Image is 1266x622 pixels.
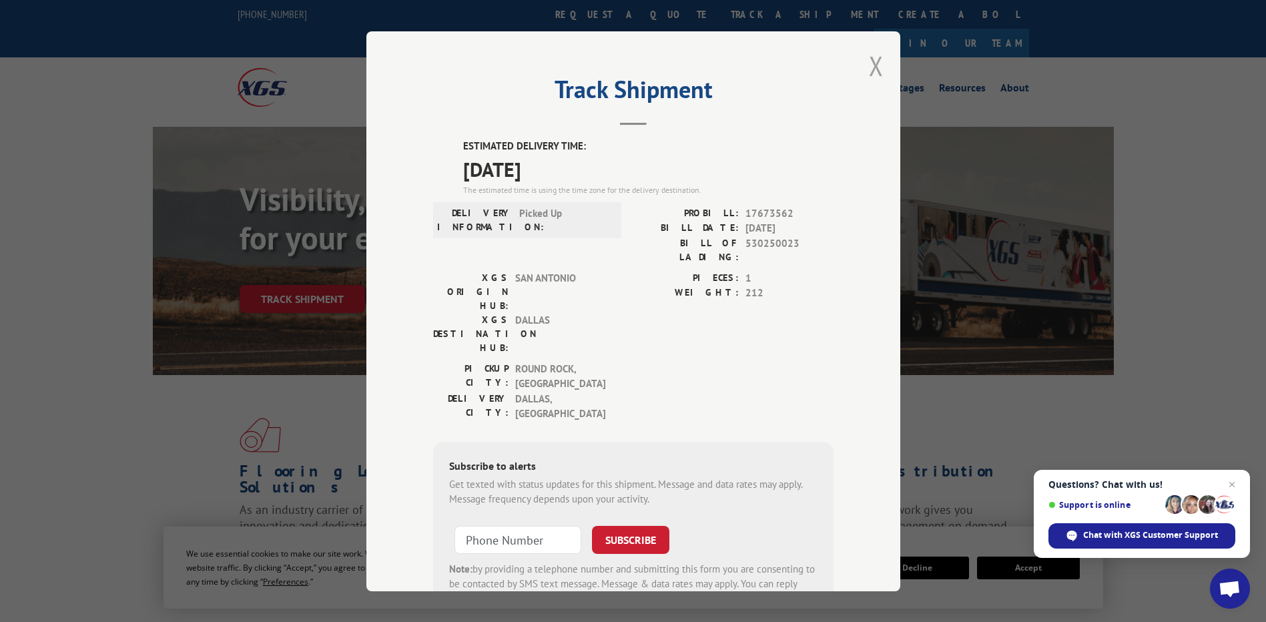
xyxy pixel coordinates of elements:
[433,80,834,105] h2: Track Shipment
[515,361,605,391] span: ROUND ROCK , [GEOGRAPHIC_DATA]
[449,457,818,477] div: Subscribe to alerts
[1224,477,1240,493] span: Close chat
[433,391,509,421] label: DELIVERY CITY:
[449,477,818,507] div: Get texted with status updates for this shipment. Message and data rates may apply. Message frequ...
[463,139,834,154] label: ESTIMATED DELIVERY TIME:
[633,236,739,264] label: BILL OF LADING:
[454,525,581,553] input: Phone Number
[1048,479,1235,490] span: Questions? Chat with us!
[633,221,739,236] label: BILL DATE:
[633,286,739,301] label: WEIGHT:
[433,270,509,312] label: XGS ORIGIN HUB:
[1048,523,1235,549] div: Chat with XGS Customer Support
[515,270,605,312] span: SAN ANTONIO
[745,236,834,264] span: 530250023
[515,312,605,354] span: DALLAS
[1210,569,1250,609] div: Open chat
[463,153,834,184] span: [DATE]
[633,270,739,286] label: PIECES:
[745,221,834,236] span: [DATE]
[1048,500,1161,510] span: Support is online
[449,562,472,575] strong: Note:
[592,525,669,553] button: SUBSCRIBE
[869,48,884,83] button: Close modal
[449,561,818,607] div: by providing a telephone number and submitting this form you are consenting to be contacted by SM...
[433,312,509,354] label: XGS DESTINATION HUB:
[1083,529,1218,541] span: Chat with XGS Customer Support
[633,206,739,221] label: PROBILL:
[519,206,609,234] span: Picked Up
[745,206,834,221] span: 17673562
[437,206,513,234] label: DELIVERY INFORMATION:
[515,391,605,421] span: DALLAS , [GEOGRAPHIC_DATA]
[463,184,834,196] div: The estimated time is using the time zone for the delivery destination.
[433,361,509,391] label: PICKUP CITY:
[745,286,834,301] span: 212
[745,270,834,286] span: 1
